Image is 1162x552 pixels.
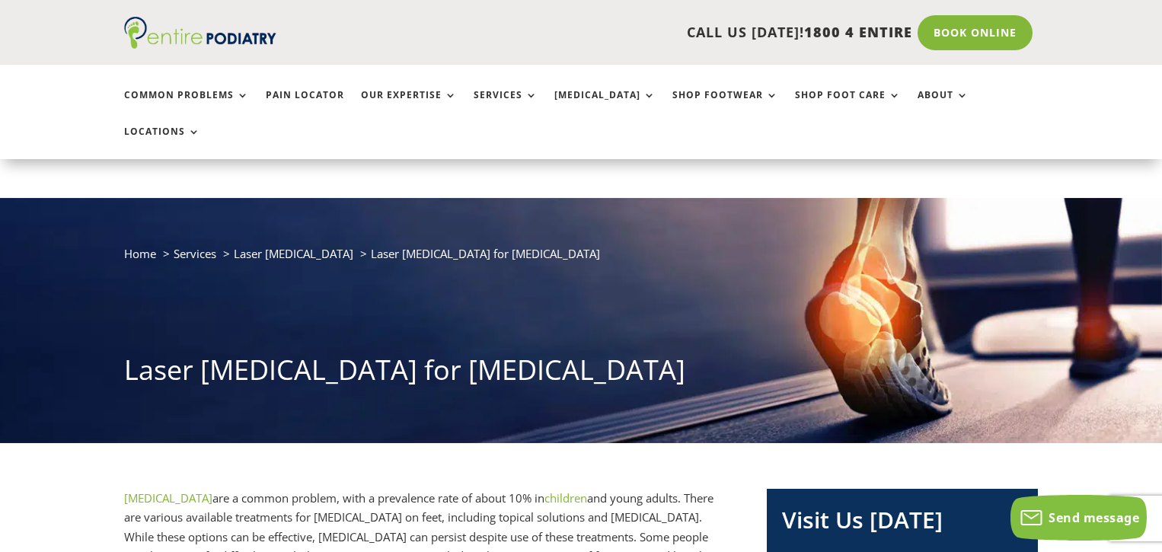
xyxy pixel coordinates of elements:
a: Laser [MEDICAL_DATA] [234,246,353,261]
h1: Laser [MEDICAL_DATA] for [MEDICAL_DATA] [124,351,1038,397]
button: Send message [1010,495,1147,541]
a: Shop Footwear [672,90,778,123]
a: Our Expertise [361,90,457,123]
a: Services [174,246,216,261]
a: Common Problems [124,90,249,123]
a: Locations [124,165,200,198]
a: Locations [124,126,200,159]
a: [MEDICAL_DATA] [554,90,656,123]
a: Pain Locator [266,90,344,123]
a: Entire Podiatry [124,37,276,52]
a: Home [124,246,156,261]
span: 1800 4 ENTIRE [804,23,912,41]
a: Shop Foot Care [795,90,901,123]
a: About [918,90,969,123]
nav: breadcrumb [124,244,1038,275]
img: logo (1) [124,17,276,49]
p: CALL US [DATE]! [335,23,912,43]
a: Book Online [918,15,1033,50]
a: [MEDICAL_DATA] [124,490,212,506]
h2: Visit Us [DATE] [782,504,1023,544]
a: Services [474,90,538,123]
span: Send message [1049,509,1139,526]
span: Laser [MEDICAL_DATA] for [MEDICAL_DATA] [371,246,600,261]
a: children [544,490,587,506]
